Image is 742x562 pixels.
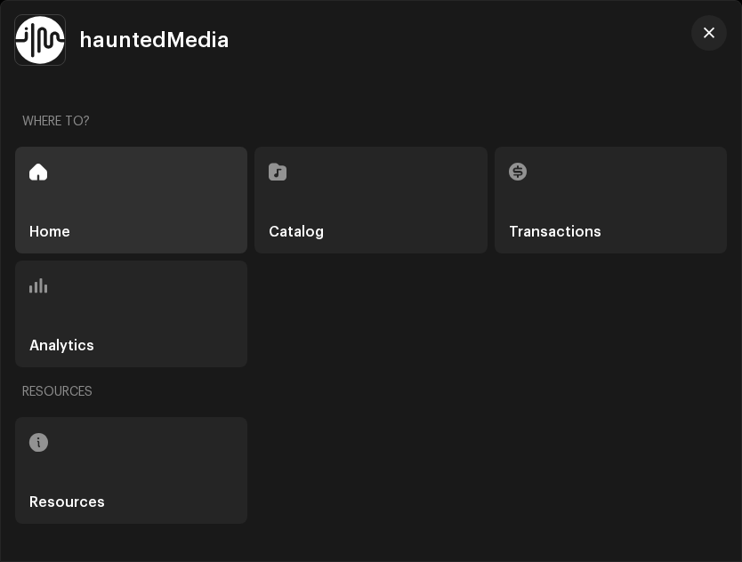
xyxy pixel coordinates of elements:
[15,15,65,65] img: 0f74c21f-6d1c-4dbc-9196-dbddad53419e
[509,225,601,239] h5: Transactions
[29,225,70,239] h5: Home
[15,100,727,143] re-a-nav-header: Where to?
[29,339,94,353] h5: Analytics
[269,225,324,239] h5: Catalog
[29,495,105,510] h5: Resources
[79,29,230,51] span: hauntedMedia
[15,371,727,413] re-a-nav-header: Resources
